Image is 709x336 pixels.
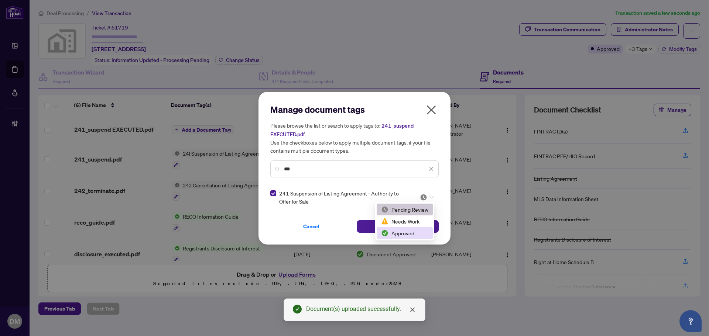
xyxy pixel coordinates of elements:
[420,194,427,201] img: status
[270,104,439,115] h2: Manage document tags
[303,221,319,232] span: Cancel
[270,121,439,155] h5: Please browse the list or search to apply tags to: Use the checkboxes below to apply multiple doc...
[381,205,428,214] div: Pending Review
[293,305,302,314] span: check-circle
[306,305,416,314] div: Document(s) uploaded successfully.
[270,122,414,138] span: 241_suspend EXECUTED.pdf
[381,217,428,225] div: Needs Work
[279,189,411,205] span: 241 Suspension of Listing Agreement - Authority to Offer for Sale
[357,220,439,233] button: Save
[381,218,388,225] img: status
[381,206,388,213] img: status
[425,104,437,116] span: close
[270,220,352,233] button: Cancel
[429,166,434,172] span: close
[408,306,417,314] a: Close
[377,227,433,239] div: Approved
[377,215,433,227] div: Needs Work
[381,229,388,237] img: status
[410,307,415,313] span: close
[377,204,433,215] div: Pending Review
[420,194,434,201] span: Pending Review
[381,229,428,237] div: Approved
[679,310,702,332] button: Open asap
